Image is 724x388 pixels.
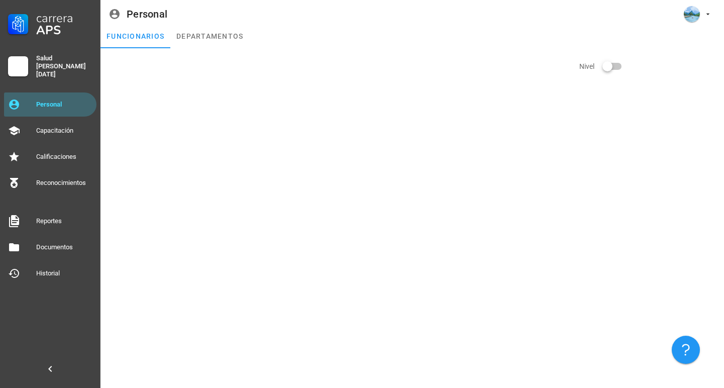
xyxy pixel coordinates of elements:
[36,179,92,187] div: Reconocimientos
[36,101,92,109] div: Personal
[127,9,167,20] div: Personal
[4,235,96,259] a: Documentos
[36,24,92,36] div: APS
[4,119,96,143] a: Capacitación
[4,261,96,285] a: Historial
[36,12,92,24] div: Carrera
[36,127,92,135] div: Capacitación
[684,6,700,22] div: avatar
[36,269,92,277] div: Historial
[36,217,92,225] div: Reportes
[36,153,92,161] div: Calificaciones
[170,24,249,48] a: departamentos
[4,209,96,233] a: Reportes
[100,24,170,48] a: funcionarios
[4,92,96,117] a: Personal
[4,171,96,195] a: Reconocimientos
[4,145,96,169] a: Calificaciones
[579,54,718,78] div: Nivel
[36,54,92,78] div: Salud [PERSON_NAME][DATE]
[36,243,92,251] div: Documentos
